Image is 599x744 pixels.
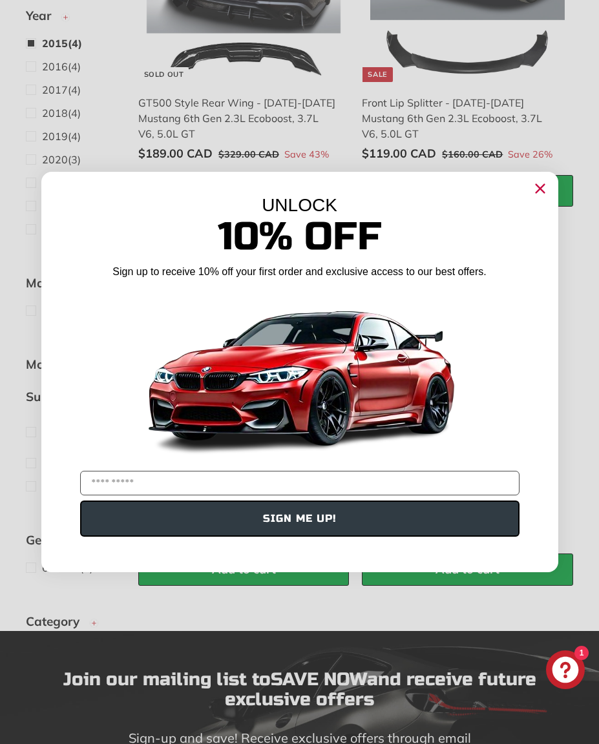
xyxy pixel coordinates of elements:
[112,266,486,277] span: Sign up to receive 10% off your first order and exclusive access to our best offers.
[138,284,461,466] img: Banner showing BMW 4 Series Body kit
[262,195,337,215] span: UNLOCK
[530,178,551,199] button: Close dialog
[218,213,382,260] span: 10% Off
[80,471,520,495] input: YOUR EMAIL
[542,650,589,692] inbox-online-store-chat: Shopify online store chat
[80,501,520,537] button: SIGN ME UP!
